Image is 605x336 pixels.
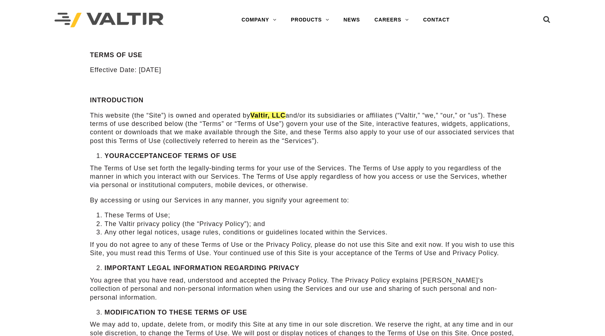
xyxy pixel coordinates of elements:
p: The Terms of Use set forth the legally-binding terms for your use of the Services. The Terms of U... [90,164,515,190]
strong: ACCEPTANCE [125,152,173,159]
strong: IMPORTANT LEGAL INFORMATION REGARDING PRIVACY [105,264,300,272]
a: CONTACT [416,13,457,27]
a: COMPANY [234,13,284,27]
p: By accessing or using our Services in any manner, you signify your agreement to: [90,196,515,205]
strong: INTRODUCTION [90,96,144,104]
a: NEWS [336,13,367,27]
strong: OF TERMS OF USE [172,152,237,159]
p: You agree that you have read, understood and accepted the Privacy Policy. The Privacy Policy expl... [90,276,515,302]
a: PRODUCTS [284,13,336,27]
li: Any other legal notices, usage rules, conditions or guidelines located within the Services. [105,228,515,237]
p: If you do not agree to any of these Terms of Use or the Privacy Policy, please do not use this Si... [90,241,515,258]
p: Effective Date: [DATE] [90,66,515,74]
img: Valtir [55,13,164,28]
em: Valtir, LLC [250,112,286,119]
strong: MODIFICATION TO THESE TERMS OF USE [105,309,247,316]
a: CAREERS [367,13,416,27]
p: This website (the “Site”) is owned and operated by and/or its subsidiaries or affiliates (“Valtir... [90,111,515,146]
li: The Valtir privacy policy (the “Privacy Policy”); and [105,220,515,228]
strong: TERMS OF USE [90,51,143,59]
li: These Terms of Use; [105,211,515,220]
strong: YOUR [105,152,125,159]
